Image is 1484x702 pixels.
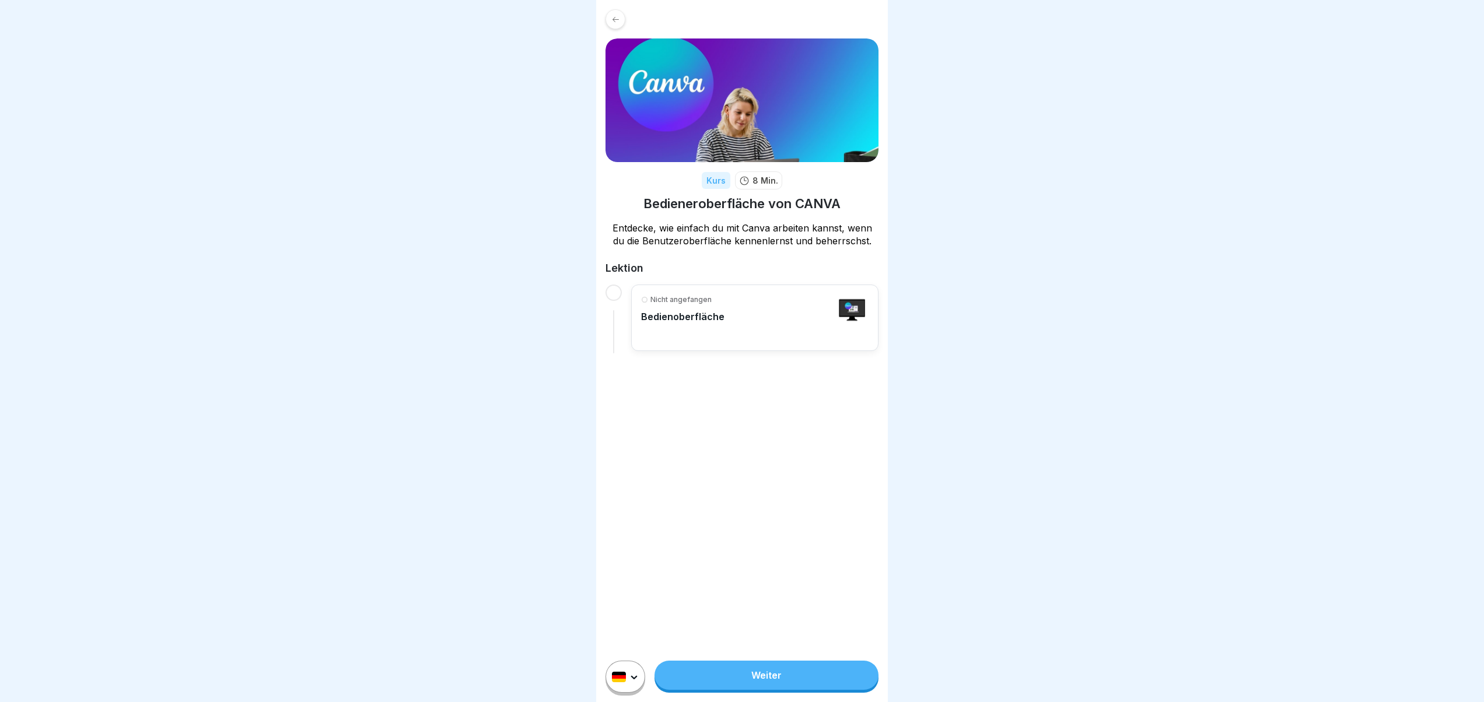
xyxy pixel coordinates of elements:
a: Nicht angefangenBedienoberfläche [641,294,869,341]
img: ug9mc288h09mfaa4p8klcmmo.png [836,294,869,341]
div: Kurs [702,172,730,189]
p: Bedienoberfläche [641,311,724,322]
p: Entdecke, wie einfach du mit Canva arbeiten kannst, wenn du die Benutzeroberfläche kennenlernst u... [605,222,878,247]
p: 8 Min. [752,174,778,187]
img: pnu9hewn4pmg8sslczxvkvou.png [605,38,878,162]
h1: Bedieneroberfläche von CANVA [643,195,841,212]
a: Weiter [654,661,878,690]
h2: Lektion [605,261,878,275]
p: Nicht angefangen [650,294,712,305]
img: de.svg [612,672,626,682]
